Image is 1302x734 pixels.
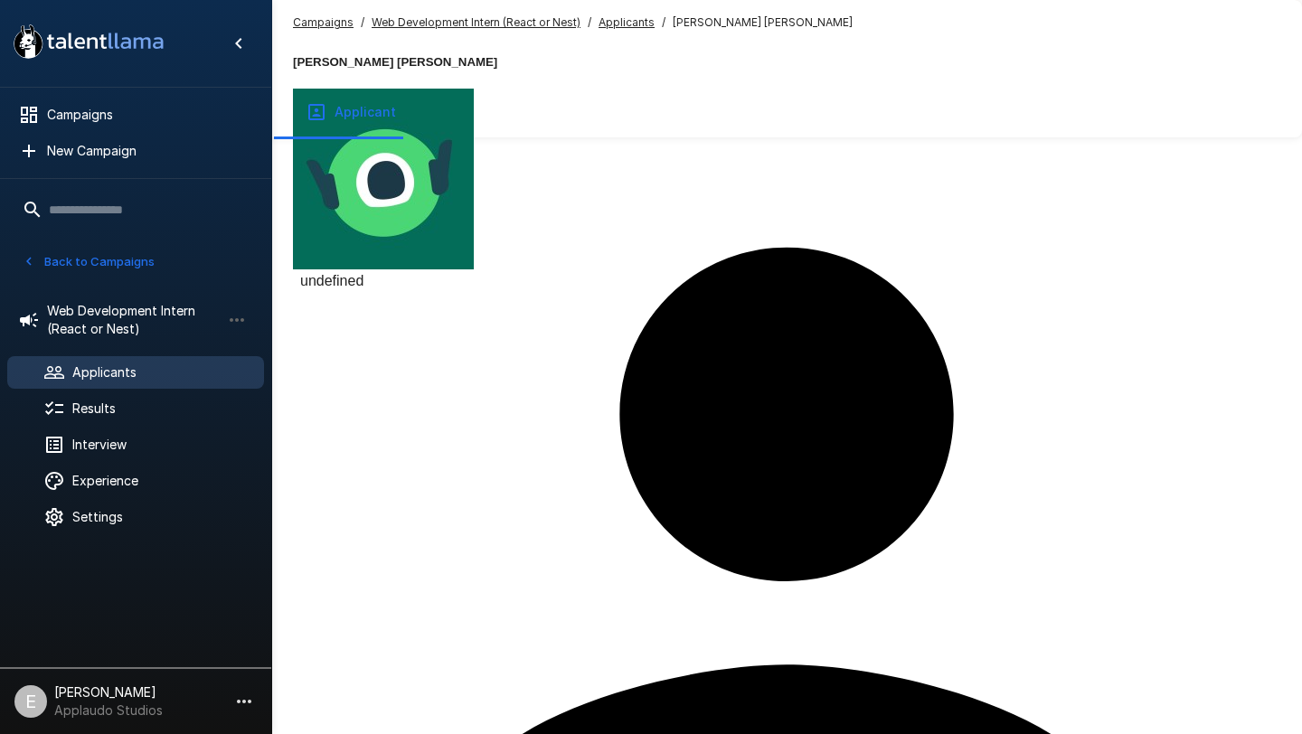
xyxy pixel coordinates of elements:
[293,89,497,289] div: View profile in SmartRecruiters
[293,55,497,69] b: [PERSON_NAME] [PERSON_NAME]
[293,89,474,269] img: smartrecruiters_logo.jpeg
[284,87,418,137] button: Applicant
[293,273,371,288] span: undefined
